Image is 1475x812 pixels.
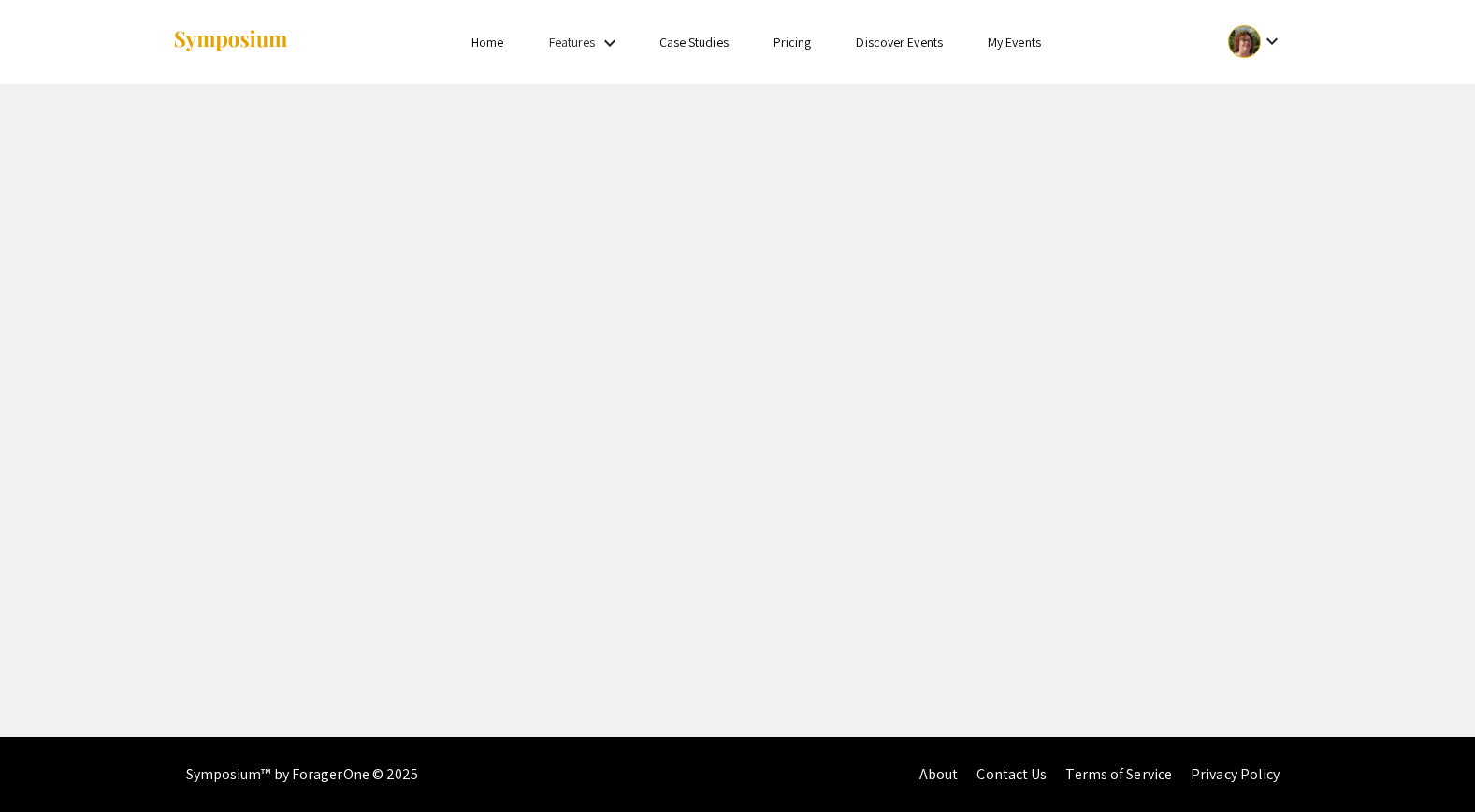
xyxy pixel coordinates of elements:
mat-icon: Expand Features list [599,32,621,54]
a: My Events [988,34,1041,51]
a: Features [549,34,596,51]
button: Expand account dropdown [1208,21,1303,63]
img: Symposium by ForagerOne [172,29,289,54]
a: Case Studies [659,34,729,51]
a: Contact Us [976,764,1047,784]
a: Discover Events [856,34,943,51]
a: Home [471,34,503,51]
a: About [919,764,959,784]
div: Symposium™ by ForagerOne © 2025 [186,737,419,812]
mat-icon: Expand account dropdown [1261,30,1283,52]
a: Pricing [774,34,812,51]
iframe: Chat [1395,728,1461,798]
a: Terms of Service [1065,764,1172,784]
a: Privacy Policy [1191,764,1280,784]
